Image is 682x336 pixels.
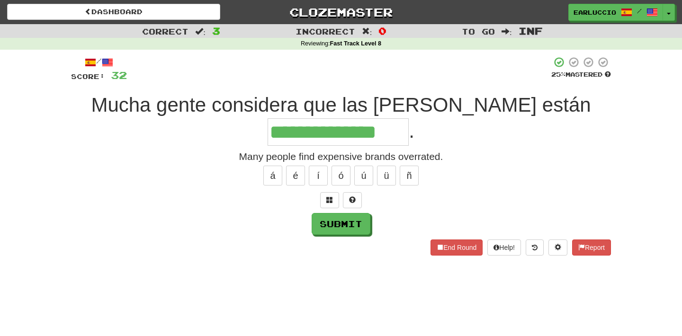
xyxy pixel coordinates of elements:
[502,27,512,35] span: :
[400,166,419,186] button: ñ
[286,166,305,186] button: é
[111,69,127,81] span: 32
[263,166,282,186] button: á
[71,150,611,164] div: Many people find expensive brands overrated.
[142,27,188,36] span: Correct
[574,8,616,17] span: Earluccio
[71,56,127,68] div: /
[568,4,663,21] a: Earluccio /
[309,166,328,186] button: í
[377,166,396,186] button: ü
[551,71,611,79] div: Mastered
[7,4,220,20] a: Dashboard
[296,27,355,36] span: Incorrect
[212,25,220,36] span: 3
[91,94,591,116] span: Mucha gente considera que las [PERSON_NAME] están
[343,192,362,208] button: Single letter hint - you only get 1 per sentence and score half the points! alt+h
[526,239,544,256] button: Round history (alt+y)
[354,166,373,186] button: ú
[330,40,382,47] strong: Fast Track Level 8
[378,25,386,36] span: 0
[462,27,495,36] span: To go
[519,25,543,36] span: Inf
[195,27,206,35] span: :
[332,166,350,186] button: ó
[637,8,642,14] span: /
[487,239,521,256] button: Help!
[320,192,339,208] button: Switch sentence to multiple choice alt+p
[71,72,105,80] span: Score:
[362,27,372,35] span: :
[234,4,448,20] a: Clozemaster
[431,239,483,256] button: End Round
[312,213,370,235] button: Submit
[551,71,565,78] span: 25 %
[572,239,611,256] button: Report
[409,120,414,142] span: .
